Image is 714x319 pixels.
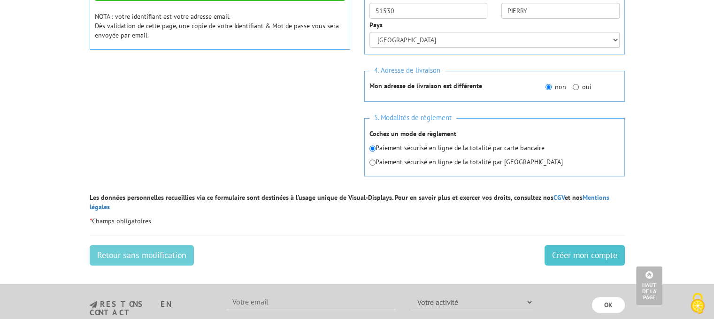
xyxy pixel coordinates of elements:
[545,245,625,266] input: Créer mon compte
[686,292,709,315] img: Cookies (fenêtre modale)
[90,193,609,211] a: Mentions légales
[95,12,345,40] p: NOTA : votre identifiant est votre adresse email. Dès validation de cette page, une copie de votr...
[545,84,552,90] input: non
[553,193,565,202] a: CGV
[369,157,620,167] p: Paiement sécurisé en ligne de la totalité par [GEOGRAPHIC_DATA]
[369,82,482,90] strong: Mon adresse de livraison est différente
[369,20,383,30] label: Pays
[369,64,445,77] span: 4. Adresse de livraison
[573,82,591,91] label: oui
[369,112,456,124] span: 5. Modalités de règlement
[227,294,396,310] input: Votre email
[369,143,620,152] p: Paiement sécurisé en ligne de la totalité par carte bancaire
[545,82,566,91] label: non
[592,297,625,313] input: OK
[681,288,714,319] button: Cookies (fenêtre modale)
[636,266,662,305] a: Haut de la page
[90,216,625,226] p: Champs obligatoires
[90,301,97,309] img: newsletter.jpg
[90,193,609,211] strong: Les données personnelles recueillies via ce formulaire sont destinées à l’usage unique de Visual-...
[90,66,232,103] iframe: reCAPTCHA
[573,84,579,90] input: oui
[369,129,456,138] strong: Cochez un mode de règlement
[90,300,213,317] h3: restons en contact
[90,245,194,266] a: Retour sans modification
